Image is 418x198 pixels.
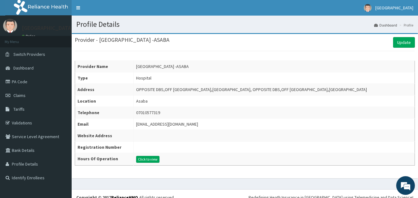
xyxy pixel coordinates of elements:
[22,34,37,38] a: Online
[75,61,134,72] th: Provider Name
[393,37,415,48] a: Update
[22,25,73,31] p: [GEOGRAPHIC_DATA]
[364,4,372,12] img: User Image
[75,72,134,84] th: Type
[136,75,151,81] div: Hospital
[374,22,397,28] a: Dashboard
[398,22,413,28] li: Profile
[75,130,134,142] th: Website Address
[75,153,134,166] th: Hours Of Operation
[13,106,25,112] span: Tariffs
[76,20,413,28] h1: Profile Details
[13,51,45,57] span: Switch Providers
[136,63,189,70] div: [GEOGRAPHIC_DATA] -ASABA
[136,98,148,104] div: Asaba
[75,37,169,43] h3: Provider - [GEOGRAPHIC_DATA] -ASABA
[75,142,134,153] th: Registration Number
[136,109,160,116] div: 07010577319
[13,65,34,71] span: Dashboard
[136,121,198,127] div: [EMAIL_ADDRESS][DOMAIN_NAME]
[75,107,134,118] th: Telephone
[75,84,134,95] th: Address
[136,86,367,93] div: OPPOSITE DBS,OFF [GEOGRAPHIC_DATA],[GEOGRAPHIC_DATA], OPPOSITE DBS,OFF [GEOGRAPHIC_DATA],[GEOGRAP...
[75,118,134,130] th: Email
[375,5,413,11] span: [GEOGRAPHIC_DATA]
[3,19,17,33] img: User Image
[75,95,134,107] th: Location
[136,156,159,163] button: Click to view
[13,93,26,98] span: Claims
